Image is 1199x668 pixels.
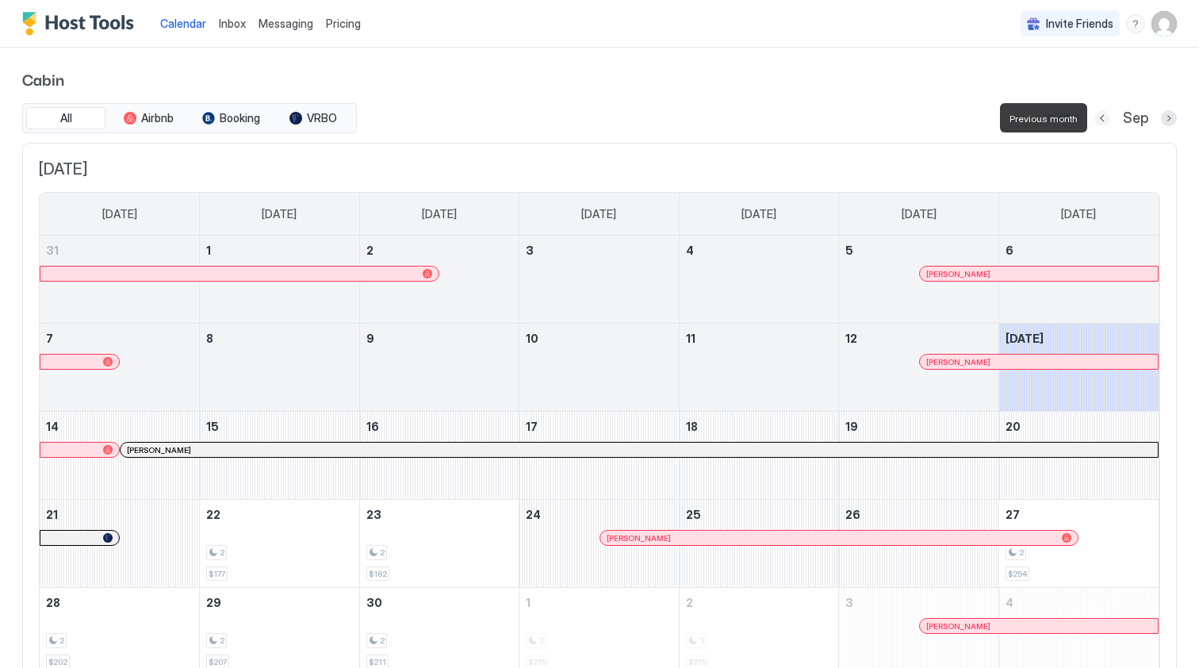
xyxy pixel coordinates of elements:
td: September 11, 2025 [679,324,839,412]
span: 18 [686,420,698,433]
td: September 6, 2025 [998,236,1159,324]
a: September 5, 2025 [839,236,998,265]
span: 14 [46,420,59,433]
a: September 21, 2025 [40,500,199,529]
span: Previous month [1009,113,1078,125]
div: [PERSON_NAME] [926,357,1151,367]
a: September 9, 2025 [360,324,519,353]
a: September 19, 2025 [839,412,998,441]
span: 4 [1006,596,1013,609]
span: 7 [46,332,53,345]
span: [PERSON_NAME] [926,269,990,279]
span: [DATE] [902,207,937,221]
span: 4 [686,244,694,257]
span: $202 [48,657,67,667]
span: 2 [59,635,64,646]
span: Messaging [259,17,313,30]
a: October 1, 2025 [519,588,679,617]
div: User profile [1151,11,1177,36]
span: 2 [1019,547,1024,558]
span: 1 [206,244,211,257]
span: [DATE] [39,159,1160,179]
td: August 31, 2025 [40,236,200,324]
button: Booking [191,107,270,129]
a: October 4, 2025 [999,588,1159,617]
span: Sep [1123,109,1148,128]
td: September 16, 2025 [359,412,519,500]
span: Invite Friends [1046,17,1113,31]
a: September 30, 2025 [360,588,519,617]
a: September 20, 2025 [999,412,1159,441]
span: 19 [845,420,858,433]
span: 29 [206,596,221,609]
span: 2 [686,596,693,609]
a: September 18, 2025 [680,412,839,441]
a: September 12, 2025 [839,324,998,353]
a: Calendar [160,15,206,32]
a: Friday [886,193,952,236]
a: September 22, 2025 [200,500,359,529]
span: Pricing [326,17,361,31]
td: September 18, 2025 [679,412,839,500]
button: Previous month [1094,110,1110,126]
span: 11 [686,332,695,345]
span: 2 [380,547,385,558]
a: September 26, 2025 [839,500,998,529]
div: tab-group [22,103,357,133]
span: $177 [209,569,225,579]
a: September 10, 2025 [519,324,679,353]
td: September 17, 2025 [519,412,680,500]
a: September 29, 2025 [200,588,359,617]
span: [DATE] [581,207,616,221]
a: Host Tools Logo [22,12,141,36]
span: [DATE] [1006,332,1044,345]
div: [PERSON_NAME] [926,269,1151,279]
td: September 12, 2025 [839,324,999,412]
span: 8 [206,332,213,345]
a: September 25, 2025 [680,500,839,529]
span: $207 [209,657,227,667]
span: $211 [369,657,386,667]
span: 22 [206,508,220,521]
span: 2 [220,547,224,558]
td: September 24, 2025 [519,500,680,588]
a: Monday [246,193,312,236]
td: September 22, 2025 [200,500,360,588]
div: [PERSON_NAME] [127,445,1151,455]
span: 23 [366,508,381,521]
a: September 7, 2025 [40,324,199,353]
span: 12 [845,332,857,345]
a: September 27, 2025 [999,500,1159,529]
span: Cabin [22,67,1177,90]
span: 10 [526,332,538,345]
td: September 25, 2025 [679,500,839,588]
button: All [26,107,105,129]
span: [DATE] [102,207,137,221]
a: Saturday [1045,193,1112,236]
button: Next month [1161,110,1177,126]
span: 31 [46,244,59,257]
a: September 24, 2025 [519,500,679,529]
td: September 27, 2025 [998,500,1159,588]
span: [PERSON_NAME] [926,621,990,632]
a: September 1, 2025 [200,236,359,265]
a: September 14, 2025 [40,412,199,441]
a: September 4, 2025 [680,236,839,265]
td: September 14, 2025 [40,412,200,500]
button: Airbnb [109,107,188,129]
span: [DATE] [422,207,457,221]
td: September 15, 2025 [200,412,360,500]
div: menu [1126,14,1145,33]
span: 6 [1006,244,1013,257]
a: Thursday [726,193,792,236]
a: October 3, 2025 [839,588,998,617]
a: September 2, 2025 [360,236,519,265]
span: [PERSON_NAME] [127,445,191,455]
a: September 3, 2025 [519,236,679,265]
div: [PERSON_NAME] [926,621,1151,632]
a: September 17, 2025 [519,412,679,441]
td: September 21, 2025 [40,500,200,588]
span: Calendar [160,17,206,30]
span: 20 [1006,420,1021,433]
span: 16 [366,420,379,433]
